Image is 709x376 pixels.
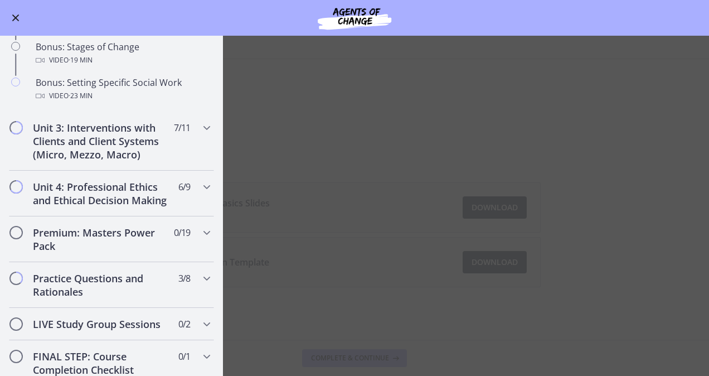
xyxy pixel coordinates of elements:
[33,317,169,331] h2: LIVE Study Group Sessions
[33,226,169,253] h2: Premium: Masters Power Pack
[36,89,210,103] div: Video
[33,121,169,161] h2: Unit 3: Interventions with Clients and Client Systems (Micro, Mezzo, Macro)
[178,272,190,285] span: 3 / 8
[69,54,93,67] span: · 19 min
[288,4,421,31] img: Agents of Change
[36,76,210,103] div: Bonus: Setting Specific Social Work
[178,350,190,363] span: 0 / 1
[33,180,169,207] h2: Unit 4: Professional Ethics and Ethical Decision Making
[9,11,22,25] button: Enable menu
[36,54,210,67] div: Video
[69,89,93,103] span: · 23 min
[178,317,190,331] span: 0 / 2
[36,40,210,67] div: Bonus: Stages of Change
[174,121,190,134] span: 7 / 11
[178,180,190,194] span: 6 / 9
[33,272,169,298] h2: Practice Questions and Rationales
[174,226,190,239] span: 0 / 19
